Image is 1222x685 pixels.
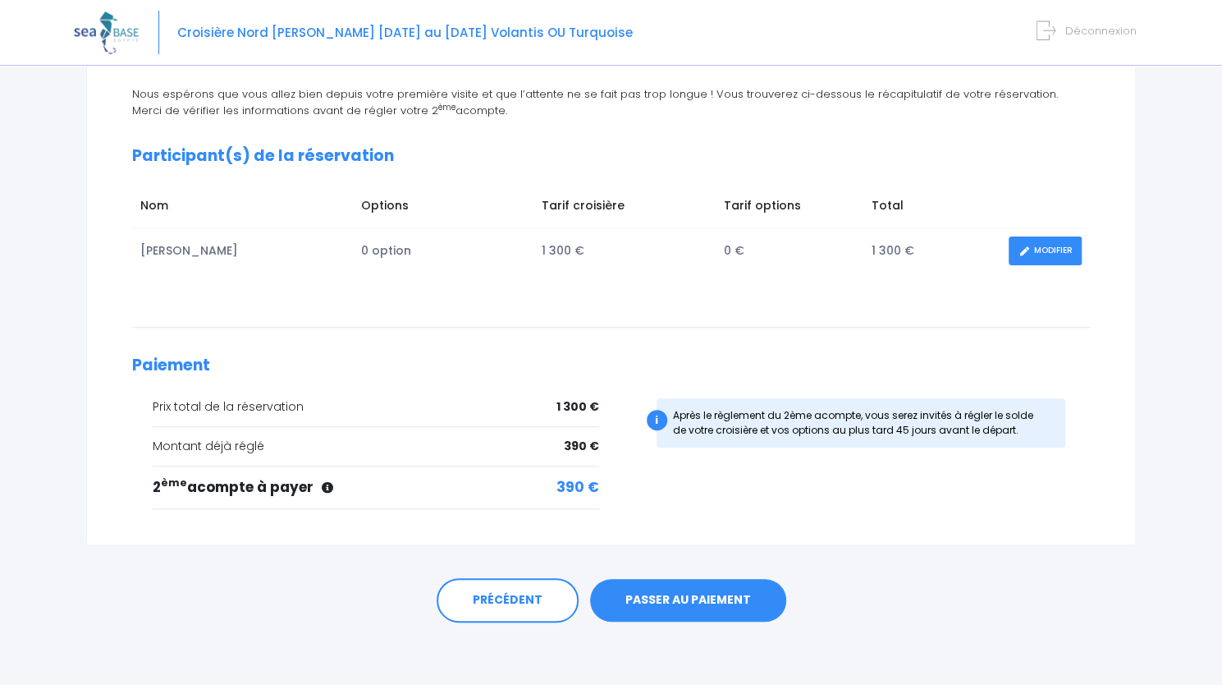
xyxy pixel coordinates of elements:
[863,228,1001,274] td: 1 300 €
[564,438,599,455] span: 390 €
[437,578,579,623] a: PRÉCÉDENT
[647,410,667,430] div: i
[153,477,599,499] div: 2 acompte à payer
[153,438,599,455] div: Montant déjà réglé
[132,86,1058,118] span: Nous espérons que vous allez bien depuis votre première visite et que l’attente ne se fait pas tr...
[161,476,187,490] sup: ème
[353,189,533,228] td: Options
[657,398,1066,448] div: Après le règlement du 2ème acompte, vous serez invités à régler le solde de votre croisière et vo...
[438,102,455,113] sup: ème
[556,398,599,416] span: 1 300 €
[716,189,863,228] td: Tarif options
[177,24,633,41] span: Croisière Nord [PERSON_NAME] [DATE] au [DATE] Volantis OU Turquoise
[361,242,411,259] span: 0 option
[132,189,353,228] td: Nom
[132,356,1090,375] h2: Paiement
[863,189,1001,228] td: Total
[534,189,716,228] td: Tarif croisière
[534,228,716,274] td: 1 300 €
[556,477,599,499] span: 390 €
[716,228,863,274] td: 0 €
[153,398,599,416] div: Prix total de la réservation
[132,228,353,274] td: [PERSON_NAME]
[132,147,1090,166] h2: Participant(s) de la réservation
[590,579,786,622] a: PASSER AU PAIEMENT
